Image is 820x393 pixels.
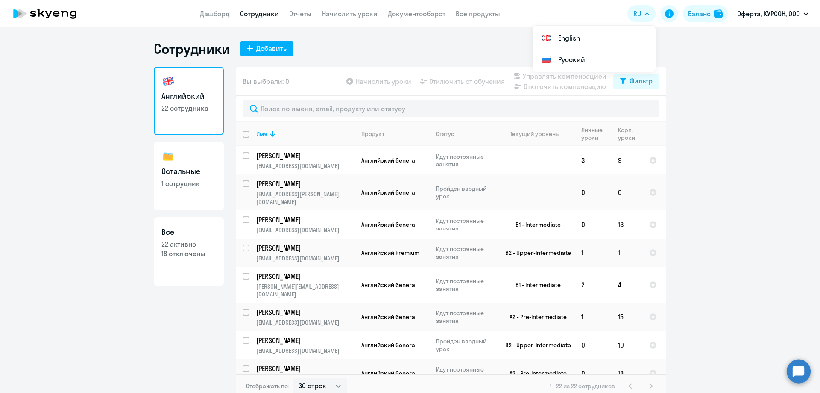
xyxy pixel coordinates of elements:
td: 0 [574,331,611,359]
button: Оферта, КУРСОН, ООО [733,3,813,24]
ul: RU [533,26,656,72]
td: 13 [611,210,642,239]
span: Вы выбрали: 0 [243,76,289,86]
div: Статус [436,130,454,138]
p: [PERSON_NAME] [256,364,353,373]
td: B2 - Upper-Intermediate [495,239,574,267]
button: Балансbalance [683,5,728,22]
td: 0 [574,359,611,387]
td: 4 [611,267,642,303]
h3: Английский [161,91,216,102]
span: Английский General [361,341,416,349]
img: English [541,33,551,43]
p: [PERSON_NAME] [256,307,353,317]
td: 15 [611,303,642,331]
span: Английский General [361,157,416,164]
td: B1 - Intermediate [495,267,574,303]
span: Английский General [361,313,416,321]
a: [PERSON_NAME] [256,364,354,373]
div: Статус [436,130,495,138]
a: [PERSON_NAME] [256,243,354,253]
span: Английский General [361,369,416,377]
img: balance [714,9,723,18]
div: Текущий уровень [510,130,559,138]
p: Идут постоянные занятия [436,366,495,381]
div: Продукт [361,130,429,138]
td: 1 [574,239,611,267]
a: [PERSON_NAME] [256,151,354,160]
p: [EMAIL_ADDRESS][PERSON_NAME][DOMAIN_NAME] [256,190,354,206]
p: [EMAIL_ADDRESS][DOMAIN_NAME] [256,347,354,355]
p: Пройден вводный урок [436,185,495,200]
span: Английский General [361,189,416,196]
div: Продукт [361,130,384,138]
img: english [161,74,175,88]
p: [EMAIL_ADDRESS][DOMAIN_NAME] [256,319,354,326]
a: [PERSON_NAME] [256,272,354,281]
p: [PERSON_NAME] [256,272,353,281]
span: Английский General [361,221,416,228]
a: Все продукты [456,9,500,18]
td: 2 [574,267,611,303]
a: Остальные1 сотрудник [154,142,224,210]
td: A2 - Pre-Intermediate [495,359,574,387]
input: Поиск по имени, email, продукту или статусу [243,100,659,117]
div: Добавить [256,43,287,53]
p: Идут постоянные занятия [436,217,495,232]
div: Личные уроки [581,126,605,142]
a: Сотрудники [240,9,279,18]
p: Идут постоянные занятия [436,153,495,168]
a: Дашборд [200,9,230,18]
p: Идут постоянные занятия [436,277,495,293]
td: 1 [574,303,611,331]
div: Фильтр [630,76,653,86]
h1: Сотрудники [154,40,230,57]
a: Все22 активно18 отключены [154,217,224,286]
td: 10 [611,331,642,359]
p: [PERSON_NAME] [256,243,353,253]
div: Корп. уроки [618,126,642,142]
div: Текущий уровень [502,130,574,138]
td: 1 [611,239,642,267]
div: Корп. уроки [618,126,636,142]
img: Русский [541,54,551,65]
p: [EMAIL_ADDRESS][DOMAIN_NAME] [256,226,354,234]
td: 0 [574,210,611,239]
td: 13 [611,359,642,387]
a: [PERSON_NAME] [256,336,354,345]
a: [PERSON_NAME] [256,215,354,225]
span: Английский General [361,281,416,289]
td: A2 - Pre-Intermediate [495,303,574,331]
td: B1 - Intermediate [495,210,574,239]
h3: Все [161,227,216,238]
a: Начислить уроки [322,9,378,18]
p: 18 отключены [161,249,216,258]
button: RU [627,5,656,22]
div: Личные уроки [581,126,611,142]
p: Оферта, КУРСОН, ООО [737,9,800,19]
p: [EMAIL_ADDRESS][DOMAIN_NAME] [256,162,354,170]
p: [PERSON_NAME] [256,179,353,189]
td: 0 [611,174,642,210]
h3: Остальные [161,166,216,177]
button: Фильтр [613,74,659,89]
span: 1 - 22 из 22 сотрудников [550,382,615,390]
td: B2 - Upper-Intermediate [495,331,574,359]
div: Имя [256,130,267,138]
td: 0 [574,174,611,210]
p: 1 сотрудник [161,179,216,188]
p: Пройден вводный урок [436,337,495,353]
img: others [161,150,175,163]
p: Идут постоянные занятия [436,245,495,260]
p: [EMAIL_ADDRESS][DOMAIN_NAME] [256,254,354,262]
div: Баланс [688,9,711,19]
p: [PERSON_NAME] [256,151,353,160]
p: [PERSON_NAME] [256,215,353,225]
span: Отображать по: [246,382,289,390]
p: 22 активно [161,239,216,249]
p: [PERSON_NAME][EMAIL_ADDRESS][DOMAIN_NAME] [256,283,354,298]
a: [PERSON_NAME] [256,179,354,189]
p: Идут постоянные занятия [436,309,495,325]
p: [PERSON_NAME] [256,336,353,345]
a: Отчеты [289,9,312,18]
